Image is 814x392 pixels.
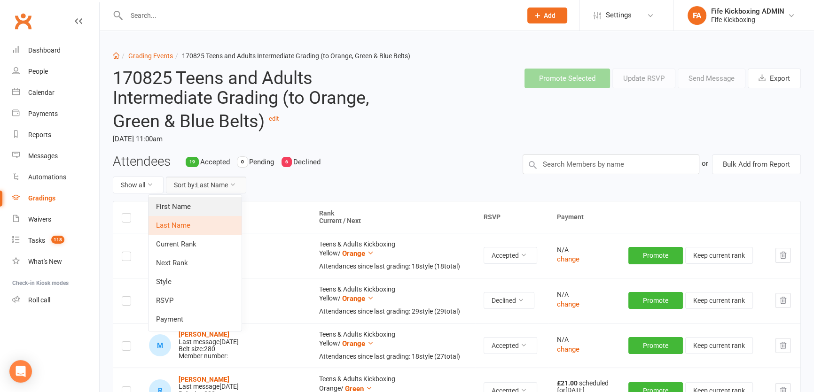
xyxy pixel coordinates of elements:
[12,290,99,311] a: Roll call
[548,201,800,233] th: Payment
[628,247,683,264] button: Promote
[311,201,475,233] th: Rank Current / Next
[557,246,611,254] div: N/A
[28,152,58,160] div: Messages
[113,177,164,193] button: Show all
[249,158,274,166] span: Pending
[179,331,239,360] div: Belt size: 280 Member number:
[128,52,173,60] a: Grading Events
[12,103,99,124] a: Payments
[149,254,242,272] a: Next Rank
[319,308,467,315] div: Attendances since last grading: 29 style ( 29 total)
[179,383,239,390] div: Last message [DATE]
[28,173,66,181] div: Automations
[342,249,365,258] span: Orange
[628,292,683,309] button: Promote
[688,6,706,25] div: FA
[28,68,48,75] div: People
[711,15,784,24] div: Fife Kickboxing
[12,82,99,103] a: Calendar
[149,216,242,235] a: Last Name
[11,9,35,33] a: Clubworx
[28,89,55,96] div: Calendar
[28,46,61,54] div: Dashboard
[28,237,45,244] div: Tasks
[342,338,374,349] button: Orange
[149,235,242,254] a: Current Rank
[12,209,99,230] a: Waivers
[319,353,467,360] div: Attendances since last grading: 18 style ( 27 total)
[557,344,579,355] button: change
[712,154,801,174] button: Bulk Add from Report
[179,331,229,338] a: [PERSON_NAME]
[685,337,753,354] button: Keep current rank
[702,154,708,172] div: or
[475,201,548,233] th: RSVP
[12,230,99,251] a: Tasks 118
[269,115,279,122] a: edit
[282,157,292,167] div: 6
[342,248,374,259] button: Orange
[311,323,475,368] td: Teens & Adults Kickboxing Yellow /
[544,12,556,19] span: Add
[28,131,51,138] div: Reports
[557,291,611,298] div: N/A
[141,201,311,233] th: Contact
[149,197,242,216] a: First Name
[311,278,475,323] td: Teens & Adults Kickboxing Yellow /
[748,69,801,88] button: Export
[12,61,99,82] a: People
[179,338,239,346] div: Last message [DATE]
[606,5,632,26] span: Settings
[685,292,753,309] button: Keep current rank
[12,167,99,188] a: Automations
[9,360,32,383] div: Open Intercom Messenger
[113,69,391,131] h2: 170825 Teens and Adults Intermediate Grading (to Orange, Green & Blue Belts)
[685,247,753,264] button: Keep current rank
[149,272,242,291] a: Style
[113,131,391,147] time: [DATE] 11:00am
[200,158,230,166] span: Accepted
[28,215,51,223] div: Waivers
[12,40,99,61] a: Dashboard
[342,293,374,304] button: Orange
[557,299,579,310] button: change
[628,337,683,354] button: Promote
[149,334,171,356] div: M
[186,157,199,167] div: 19
[28,296,50,304] div: Roll call
[484,292,534,309] button: Declined
[311,233,475,278] td: Teens & Adults Kickboxing Yellow /
[149,291,242,310] a: RSVP
[342,339,365,348] span: Orange
[166,177,246,193] button: Sort by:Last Name
[484,337,537,354] button: Accepted
[12,124,99,146] a: Reports
[28,110,58,117] div: Payments
[557,379,579,387] strong: £21.00
[237,157,248,167] div: 0
[12,146,99,167] a: Messages
[711,7,784,15] div: Fife Kickboxing ADMIN
[173,51,410,61] li: 170825 Teens and Adults Intermediate Grading (to Orange, Green & Blue Belts)
[484,247,537,264] button: Accepted
[51,236,64,244] span: 118
[557,336,611,343] div: N/A
[28,194,55,202] div: Gradings
[12,188,99,209] a: Gradings
[527,8,567,23] button: Add
[293,158,321,166] span: Declined
[523,154,700,174] input: Search Members by name
[342,294,365,303] span: Orange
[179,376,229,383] a: [PERSON_NAME]
[113,154,171,169] h3: Attendees
[319,263,467,270] div: Attendances since last grading: 18 style ( 18 total)
[12,251,99,272] a: What's New
[557,254,579,265] button: change
[124,9,515,22] input: Search...
[149,310,242,329] a: Payment
[28,258,62,265] div: What's New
